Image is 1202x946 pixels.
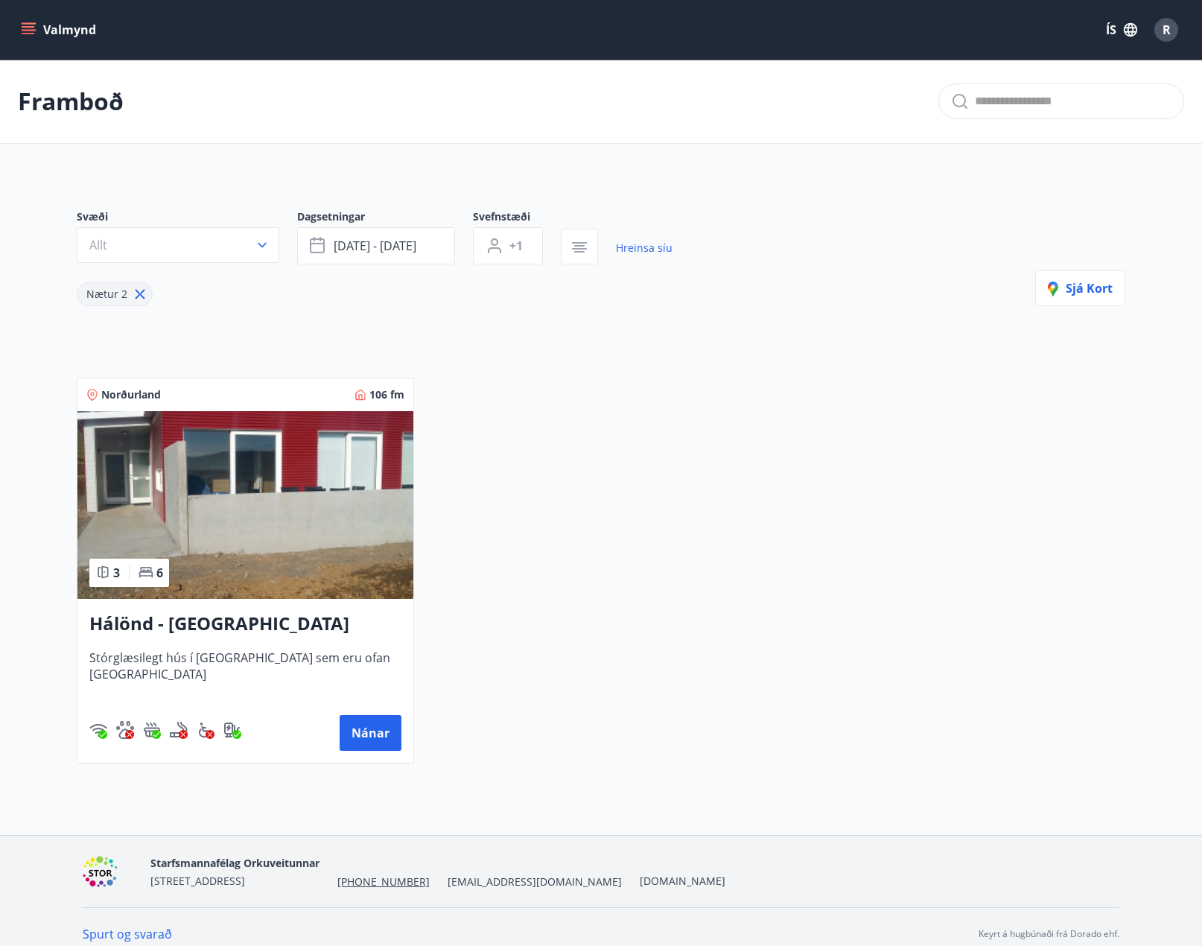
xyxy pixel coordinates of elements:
div: Heitur pottur [143,721,161,739]
img: 6gDcfMXiVBXXG0H6U6eM60D7nPrsl9g1x4qDF8XG.png [83,856,139,888]
button: [DATE] - [DATE] [297,227,455,264]
tcxspan: Call +354 516-6100 via 3CX [337,874,430,889]
p: Framboð [18,85,124,118]
div: Reykingar / Vape [170,721,188,739]
img: nH7E6Gw2rvWFb8XaSdRp44dhkQaj4PJkOoRYItBQ.svg [223,721,241,739]
button: Nánar [340,715,401,751]
span: Stórglæsilegt hús í [GEOGRAPHIC_DATA] sem eru ofan [GEOGRAPHIC_DATA] [89,650,401,699]
span: Sjá kort [1048,280,1113,296]
img: QNIUl6Cv9L9rHgMXwuzGLuiJOj7RKqxk9mBFPqjq.svg [170,721,188,739]
span: Starfsmannafélag Orkuveitunnar [150,856,319,870]
span: Dagsetningar [297,209,473,227]
button: menu [18,16,102,43]
h3: Hálönd - [GEOGRAPHIC_DATA] [89,611,401,638]
img: pxcaIm5dSOV3FS4whs1soiYWTwFQvksT25a9J10C.svg [116,721,134,739]
button: +1 [473,227,543,264]
span: Svæði [77,209,297,227]
span: [DATE] - [DATE] [334,238,416,254]
span: R [1163,22,1171,38]
div: Aðgengi fyrir hjólastól [197,721,214,739]
button: Sjá kort [1035,270,1125,306]
button: ÍS [1098,16,1145,43]
span: [EMAIL_ADDRESS][DOMAIN_NAME] [448,874,622,889]
div: Nætur 2 [77,282,153,306]
a: Hreinsa síu [616,232,672,264]
button: R [1148,12,1184,48]
img: h89QDIuHlAdpqTriuIvuEWkTH976fOgBEOOeu1mi.svg [143,721,161,739]
img: Paella dish [77,411,413,599]
span: 6 [156,565,163,581]
span: Allt [89,237,107,253]
span: 106 fm [369,387,404,402]
span: [STREET_ADDRESS] [150,874,245,888]
img: 8IYIKVZQyRlUC6HQIIUSdjpPGRncJsz2RzLgWvp4.svg [197,721,214,739]
p: Keyrt á hugbúnaði frá Dorado ehf. [979,927,1119,941]
img: HJRyFFsYp6qjeUYhR4dAD8CaCEsnIFYZ05miwXoh.svg [89,721,107,739]
span: +1 [509,238,523,254]
a: Spurt og svarað [83,926,172,942]
span: 3 [113,565,120,581]
div: Gæludýr [116,721,134,739]
span: Svefnstæði [473,209,561,227]
a: [DOMAIN_NAME] [640,874,725,888]
div: Hleðslustöð fyrir rafbíla [223,721,241,739]
span: Norðurland [101,387,161,402]
div: Þráðlaust net [89,721,107,739]
span: Nætur 2 [86,287,127,301]
button: Allt [77,227,279,263]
